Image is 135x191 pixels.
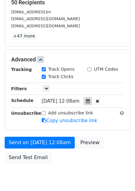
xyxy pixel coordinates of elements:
[11,67,32,72] strong: Tracking
[104,161,135,191] iframe: Chat Widget
[42,98,80,104] span: [DATE] 12:08am
[5,137,75,149] a: Send on [DATE] 12:08am
[11,56,124,63] h5: Advanced
[11,10,51,14] small: [EMAIL_ADDRESS]m
[48,73,74,80] label: Track Clicks
[42,118,97,123] a: Copy unsubscribe link
[76,137,103,149] a: Preview
[48,110,93,116] label: Add unsubscribe link
[11,16,80,21] small: [EMAIL_ADDRESS][DOMAIN_NAME]
[48,66,75,73] label: Track Opens
[11,111,41,116] strong: Unsubscribe
[11,32,37,40] a: +47 more
[94,66,118,73] label: UTM Codes
[11,98,33,103] strong: Schedule
[5,152,52,163] a: Send Test Email
[11,24,80,28] small: [EMAIL_ADDRESS][DOMAIN_NAME]
[11,86,27,91] strong: Filters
